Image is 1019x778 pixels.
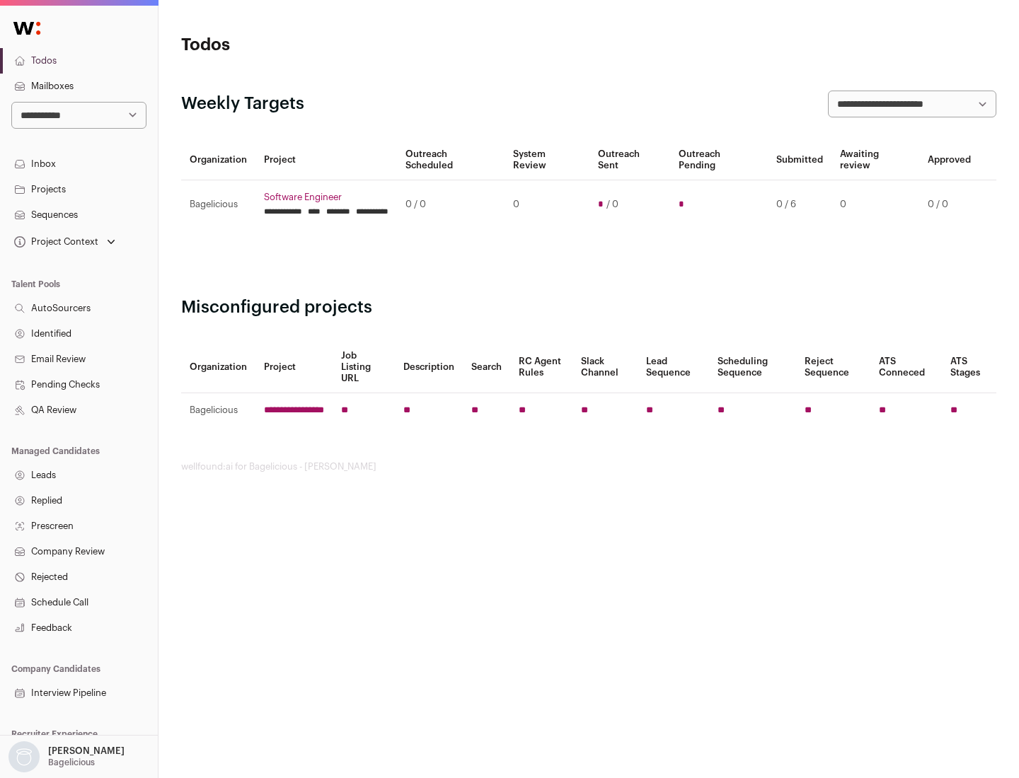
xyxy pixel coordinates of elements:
[870,342,941,393] th: ATS Conneced
[395,342,463,393] th: Description
[333,342,395,393] th: Job Listing URL
[6,14,48,42] img: Wellfound
[919,140,979,180] th: Approved
[768,180,831,229] td: 0 / 6
[510,342,572,393] th: RC Agent Rules
[796,342,871,393] th: Reject Sequence
[181,393,255,428] td: Bagelicious
[48,745,125,757] p: [PERSON_NAME]
[48,757,95,768] p: Bagelicious
[831,140,919,180] th: Awaiting review
[6,741,127,772] button: Open dropdown
[919,180,979,229] td: 0 / 0
[638,342,709,393] th: Lead Sequence
[181,93,304,115] h2: Weekly Targets
[463,342,510,393] th: Search
[768,140,831,180] th: Submitted
[397,140,505,180] th: Outreach Scheduled
[505,180,589,229] td: 0
[606,199,618,210] span: / 0
[397,180,505,229] td: 0 / 0
[255,342,333,393] th: Project
[181,461,996,472] footer: wellfound:ai for Bagelicious - [PERSON_NAME]
[181,140,255,180] th: Organization
[255,140,397,180] th: Project
[181,342,255,393] th: Organization
[572,342,638,393] th: Slack Channel
[11,232,118,252] button: Open dropdown
[831,180,919,229] td: 0
[942,342,996,393] th: ATS Stages
[181,296,996,319] h2: Misconfigured projects
[181,180,255,229] td: Bagelicious
[709,342,796,393] th: Scheduling Sequence
[505,140,589,180] th: System Review
[264,192,388,203] a: Software Engineer
[670,140,767,180] th: Outreach Pending
[181,34,453,57] h1: Todos
[11,236,98,248] div: Project Context
[589,140,671,180] th: Outreach Sent
[8,741,40,772] img: nopic.png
